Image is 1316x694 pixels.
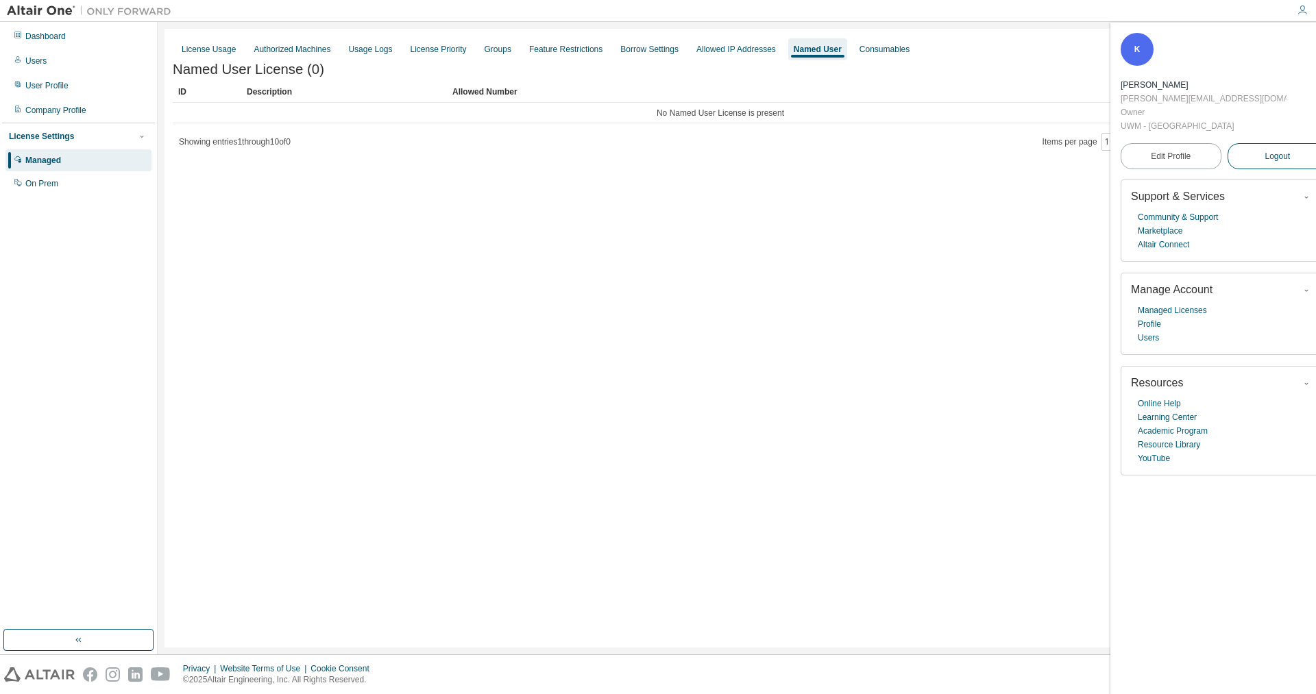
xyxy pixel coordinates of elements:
a: Managed Licenses [1138,303,1207,317]
a: Altair Connect [1138,238,1189,251]
a: Resource Library [1138,438,1200,451]
div: ID [178,81,236,103]
img: facebook.svg [83,667,97,682]
div: Allowed Number [452,81,1263,103]
div: Feature Restrictions [529,44,602,55]
div: Allowed IP Addresses [696,44,776,55]
div: Named User [794,44,842,55]
a: Academic Program [1138,424,1208,438]
span: Edit Profile [1151,151,1191,162]
button: 10 [1105,136,1123,147]
span: Resources [1131,377,1183,388]
span: Items per page [1043,133,1127,151]
a: Users [1138,331,1159,345]
a: Community & Support [1138,210,1218,224]
div: Krzysztof Ligier [1121,78,1287,92]
div: License Usage [182,44,236,55]
a: Learning Center [1138,410,1197,424]
img: youtube.svg [151,667,171,682]
div: Owner [1121,106,1287,119]
span: Logout [1265,149,1290,163]
span: Named User License (0) [173,62,324,77]
img: Altair One [7,4,178,18]
span: K [1134,45,1141,54]
a: Profile [1138,317,1161,331]
img: instagram.svg [106,667,120,682]
a: Marketplace [1138,224,1182,238]
div: Borrow Settings [620,44,679,55]
p: © 2025 Altair Engineering, Inc. All Rights Reserved. [183,674,378,686]
div: Website Terms of Use [220,663,310,674]
div: Consumables [860,44,910,55]
span: Support & Services [1131,190,1225,202]
div: Managed [25,155,61,166]
img: linkedin.svg [128,667,143,682]
span: Showing entries 1 through 10 of 0 [179,137,291,147]
div: Privacy [183,663,220,674]
td: No Named User License is present [173,103,1268,123]
div: Dashboard [25,31,66,42]
div: UWM - [GEOGRAPHIC_DATA] [1121,119,1287,133]
a: Edit Profile [1121,143,1221,169]
img: altair_logo.svg [4,667,75,682]
div: Groups [485,44,511,55]
div: Usage Logs [348,44,392,55]
a: Online Help [1138,397,1181,410]
div: Cookie Consent [310,663,377,674]
div: Users [25,55,47,66]
div: License Priority [411,44,467,55]
div: License Settings [9,131,74,142]
div: Description [247,81,441,103]
a: YouTube [1138,451,1170,465]
div: On Prem [25,178,58,189]
div: User Profile [25,80,69,91]
div: [PERSON_NAME][EMAIL_ADDRESS][DOMAIN_NAME] [1121,92,1287,106]
span: Manage Account [1131,284,1213,295]
div: Company Profile [25,105,86,116]
div: Authorized Machines [254,44,330,55]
